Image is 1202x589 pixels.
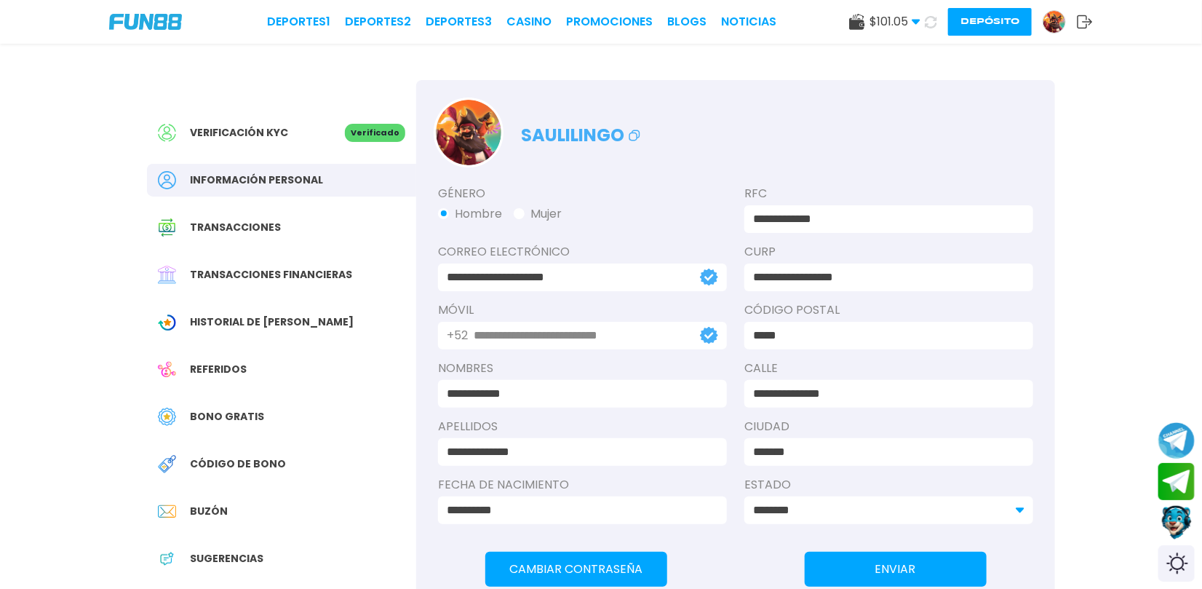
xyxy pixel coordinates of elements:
[158,218,176,237] img: Transaction History
[566,13,653,31] a: Promociones
[190,267,352,282] span: Transacciones financieras
[521,115,643,149] p: saulilingo
[158,502,176,521] img: Inbox
[438,205,502,223] button: Hombre
[267,13,330,31] a: Deportes1
[147,353,416,386] a: ReferralReferidos
[190,315,354,330] span: Historial de [PERSON_NAME]
[158,360,176,379] img: Referral
[667,13,707,31] a: BLOGS
[147,495,416,528] a: InboxBuzón
[1158,422,1195,459] button: Join telegram channel
[447,327,468,344] p: +52
[436,100,501,165] img: Avatar
[190,456,286,472] span: Código de bono
[158,171,176,189] img: Personal
[147,116,416,149] a: Verificación KYCVerificado
[1158,463,1195,501] button: Join telegram
[158,313,176,331] img: Wagering Transaction
[1043,11,1065,33] img: Avatar
[438,185,727,202] label: Género
[158,550,176,568] img: App Feedback
[1043,10,1077,33] a: Avatar
[485,552,667,587] button: Cambiar Contraseña
[190,173,323,188] span: Información personal
[147,542,416,575] a: App FeedbackSugerencias
[744,476,1033,494] label: Estado
[190,362,247,377] span: Referidos
[744,243,1033,261] label: CURP
[109,14,182,30] img: Company Logo
[438,301,727,319] label: Móvil
[805,552,987,587] button: ENVIAR
[147,258,416,291] a: Financial TransactionTransacciones financieras
[1158,504,1195,542] button: Contact customer service
[744,360,1033,377] label: Calle
[438,243,727,261] label: Correo electrónico
[147,448,416,481] a: Redeem BonusCódigo de bono
[426,13,492,31] a: Deportes3
[147,400,416,433] a: Free BonusBono Gratis
[744,185,1033,202] label: RFC
[190,504,228,519] span: Buzón
[345,124,405,142] p: Verificado
[147,211,416,244] a: Transaction HistoryTransacciones
[869,13,920,31] span: $ 101.05
[948,8,1032,36] button: Depósito
[190,220,281,235] span: Transacciones
[506,13,552,31] a: CASINO
[158,408,176,426] img: Free Bonus
[514,205,562,223] button: Mujer
[1158,545,1195,582] div: Switch theme
[158,266,176,284] img: Financial Transaction
[158,455,176,473] img: Redeem Bonus
[744,301,1033,319] label: Código Postal
[721,13,776,31] a: NOTICIAS
[147,164,416,197] a: PersonalInformación personal
[345,13,411,31] a: Deportes2
[438,418,727,435] label: APELLIDOS
[438,360,727,377] label: NOMBRES
[190,551,263,566] span: Sugerencias
[744,418,1033,435] label: Ciudad
[147,306,416,339] a: Wagering TransactionHistorial de [PERSON_NAME]
[438,476,727,494] label: Fecha de Nacimiento
[190,125,288,141] span: Verificación KYC
[190,409,264,424] span: Bono Gratis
